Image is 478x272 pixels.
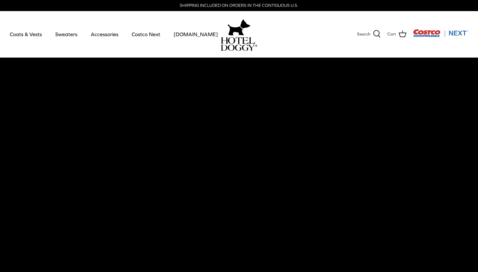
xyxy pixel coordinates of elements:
[221,18,257,51] a: hoteldoggy.com hoteldoggycom
[126,23,166,45] a: Costco Next
[49,23,83,45] a: Sweaters
[387,30,406,38] a: Cart
[228,18,250,37] img: hoteldoggy.com
[387,31,396,38] span: Cart
[221,37,257,51] img: hoteldoggycom
[357,31,370,38] span: Search
[357,30,381,38] a: Search
[4,23,48,45] a: Coats & Vests
[413,33,468,38] a: Visit Costco Next
[85,23,124,45] a: Accessories
[168,23,224,45] a: [DOMAIN_NAME]
[413,29,468,37] img: Costco Next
